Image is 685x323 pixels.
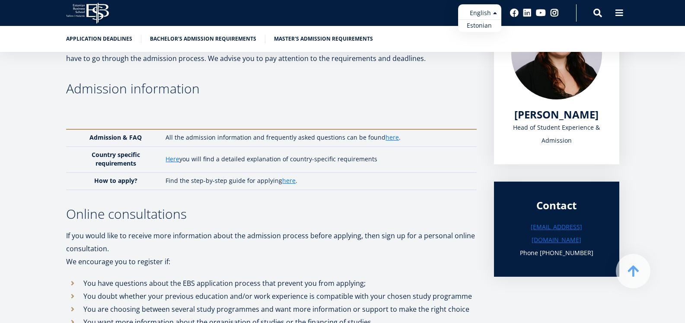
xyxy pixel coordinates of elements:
[150,35,256,43] a: Bachelor's admission requirements
[66,290,477,303] li: You doubt whether your previous education and/or work experience is compatible with your chosen s...
[94,176,137,185] strong: How to apply?
[511,221,602,246] a: [EMAIL_ADDRESS][DOMAIN_NAME]
[66,277,477,290] li: You have questions about the EBS application process that prevent you from applying;
[536,9,546,17] a: Youtube
[511,9,602,99] img: liina reimann
[66,255,477,268] p: We encourage you to register if:
[66,82,477,95] h3: Admission information
[92,150,140,167] strong: Country specific requirements
[282,176,296,185] a: here
[550,9,559,17] a: Instagram
[274,35,373,43] a: Master's admission requirements
[66,208,477,221] h3: Online consultations
[386,133,399,142] a: here
[166,155,179,163] a: Here
[458,19,501,32] a: Estonian
[161,129,476,147] td: All the admission information and frequently asked questions can be found .
[510,9,519,17] a: Facebook
[511,199,602,212] div: Contact
[161,147,476,173] td: you will find a detailed explanation of country-specific requirements
[511,246,602,259] h3: Phone [PHONE_NUMBER]
[66,35,132,43] a: Application deadlines
[511,121,602,147] div: Head of Student Experience & Admission
[66,229,477,255] p: If you would like to receive more information about the admission process before applying, then s...
[514,107,599,122] span: [PERSON_NAME]
[66,303,477,316] li: You are choosing between several study programmes and want more information or support to make th...
[514,108,599,121] a: [PERSON_NAME]
[89,133,142,141] strong: Admission & FAQ
[166,176,468,185] p: Find the step-by-step guide for applying .
[523,9,532,17] a: Linkedin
